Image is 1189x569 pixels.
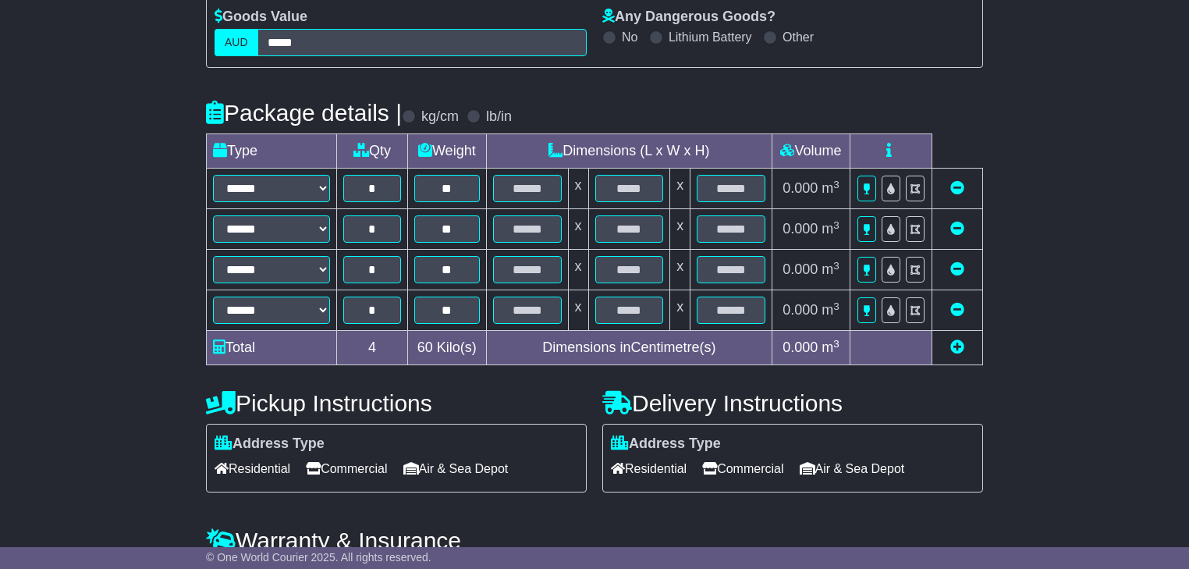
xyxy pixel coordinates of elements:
h4: Warranty & Insurance [206,528,983,553]
span: Commercial [702,457,783,481]
td: x [670,209,690,250]
td: Type [207,134,337,169]
a: Remove this item [950,180,964,196]
label: Lithium Battery [669,30,752,44]
label: lb/in [486,108,512,126]
h4: Package details | [206,100,402,126]
a: Add new item [950,340,964,355]
td: Qty [337,134,408,169]
span: © One World Courier 2025. All rights reserved. [206,551,431,564]
a: Remove this item [950,221,964,236]
td: x [670,250,690,290]
span: m [822,340,839,355]
span: 0.000 [783,221,818,236]
label: Goods Value [215,9,307,26]
a: Remove this item [950,302,964,318]
span: Residential [611,457,687,481]
td: 4 [337,331,408,365]
span: 0.000 [783,302,818,318]
td: x [568,209,588,250]
span: 0.000 [783,180,818,196]
label: Address Type [215,436,325,453]
label: Other [783,30,814,44]
span: m [822,180,839,196]
label: kg/cm [421,108,459,126]
span: 0.000 [783,261,818,277]
td: Dimensions in Centimetre(s) [486,331,772,365]
span: m [822,221,839,236]
sup: 3 [833,179,839,190]
td: Total [207,331,337,365]
span: 0.000 [783,340,818,355]
td: x [568,290,588,331]
span: Air & Sea Depot [403,457,509,481]
td: Kilo(s) [407,331,486,365]
td: x [568,169,588,209]
td: x [670,290,690,331]
span: m [822,302,839,318]
span: Air & Sea Depot [800,457,905,481]
span: Residential [215,457,290,481]
span: Commercial [306,457,387,481]
td: x [568,250,588,290]
span: 60 [417,340,433,355]
sup: 3 [833,338,839,350]
label: AUD [215,29,258,56]
td: Volume [772,134,850,169]
h4: Delivery Instructions [602,390,983,416]
h4: Pickup Instructions [206,390,587,416]
sup: 3 [833,301,839,312]
sup: 3 [833,260,839,272]
a: Remove this item [950,261,964,277]
td: x [670,169,690,209]
label: Any Dangerous Goods? [602,9,776,26]
sup: 3 [833,219,839,231]
td: Dimensions (L x W x H) [486,134,772,169]
td: Weight [407,134,486,169]
span: m [822,261,839,277]
label: Address Type [611,436,721,453]
label: No [622,30,637,44]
